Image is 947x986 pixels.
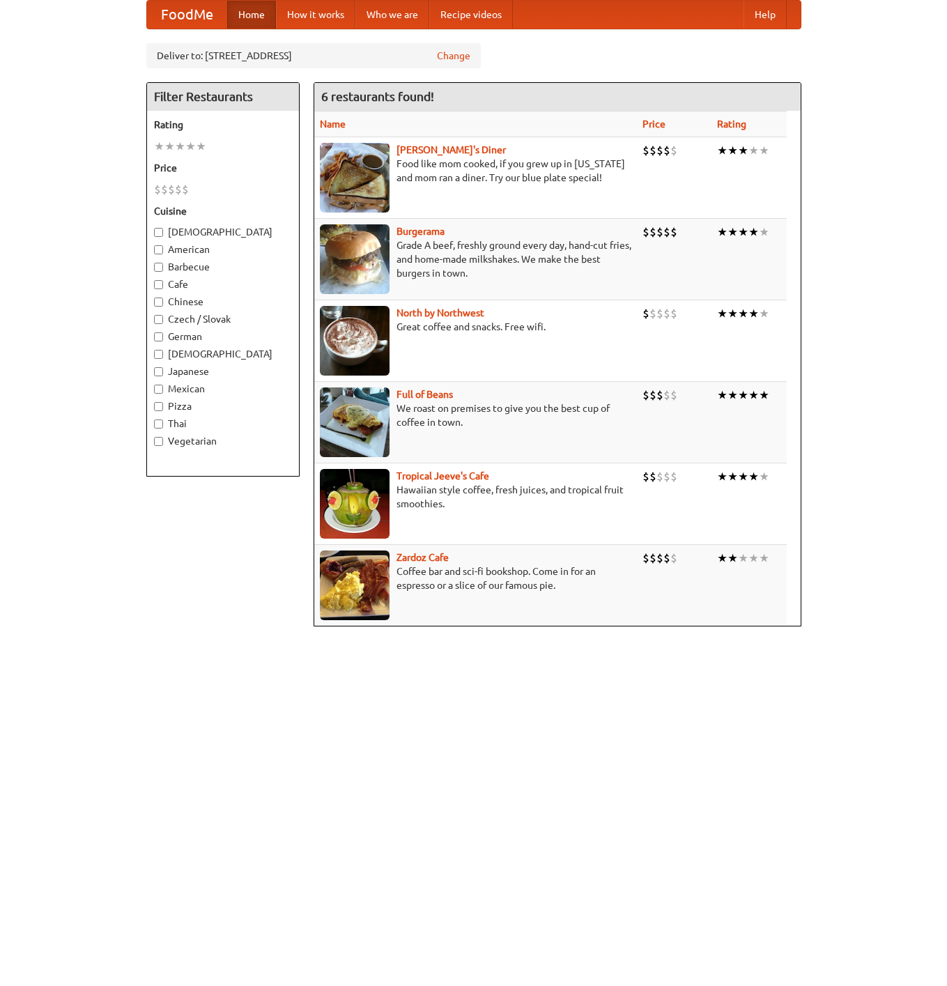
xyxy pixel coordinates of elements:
[656,224,663,240] li: $
[748,224,759,240] li: ★
[727,143,738,158] li: ★
[759,387,769,403] li: ★
[759,469,769,484] li: ★
[663,550,670,566] li: $
[154,350,163,359] input: [DEMOGRAPHIC_DATA]
[649,469,656,484] li: $
[154,419,163,429] input: Thai
[717,306,727,321] li: ★
[227,1,276,29] a: Home
[154,417,292,431] label: Thai
[738,143,748,158] li: ★
[649,550,656,566] li: $
[670,469,677,484] li: $
[320,387,390,457] img: beans.jpg
[649,306,656,321] li: $
[727,306,738,321] li: ★
[320,550,390,620] img: zardoz.jpg
[154,245,163,254] input: American
[154,330,292,344] label: German
[748,306,759,321] li: ★
[738,469,748,484] li: ★
[154,332,163,341] input: German
[748,143,759,158] li: ★
[196,139,206,154] li: ★
[185,139,196,154] li: ★
[154,315,163,324] input: Czech / Slovak
[663,143,670,158] li: $
[276,1,355,29] a: How it works
[355,1,429,29] a: Who we are
[154,382,292,396] label: Mexican
[642,224,649,240] li: $
[396,470,489,482] b: Tropical Jeeve's Cafe
[663,469,670,484] li: $
[154,347,292,361] label: [DEMOGRAPHIC_DATA]
[154,364,292,378] label: Japanese
[727,469,738,484] li: ★
[642,469,649,484] li: $
[656,550,663,566] li: $
[429,1,513,29] a: Recipe videos
[154,295,292,309] label: Chinese
[154,298,163,307] input: Chinese
[161,182,168,197] li: $
[642,118,665,130] a: Price
[396,389,453,400] a: Full of Beans
[670,306,677,321] li: $
[396,226,445,237] a: Burgerama
[164,139,175,154] li: ★
[154,434,292,448] label: Vegetarian
[175,182,182,197] li: $
[396,144,506,155] a: [PERSON_NAME]'s Diner
[154,228,163,237] input: [DEMOGRAPHIC_DATA]
[320,483,631,511] p: Hawaiian style coffee, fresh juices, and tropical fruit smoothies.
[748,387,759,403] li: ★
[321,90,434,103] ng-pluralize: 6 restaurants found!
[744,1,787,29] a: Help
[175,139,185,154] li: ★
[670,143,677,158] li: $
[182,182,189,197] li: $
[663,224,670,240] li: $
[154,204,292,218] h5: Cuisine
[656,306,663,321] li: $
[759,224,769,240] li: ★
[437,49,470,63] a: Change
[663,387,670,403] li: $
[727,387,738,403] li: ★
[670,224,677,240] li: $
[738,387,748,403] li: ★
[649,143,656,158] li: $
[154,182,161,197] li: $
[320,320,631,334] p: Great coffee and snacks. Free wifi.
[154,367,163,376] input: Japanese
[320,157,631,185] p: Food like mom cooked, if you grew up in [US_STATE] and mom ran a diner. Try our blue plate special!
[717,469,727,484] li: ★
[320,401,631,429] p: We roast on premises to give you the best cup of coffee in town.
[154,260,292,274] label: Barbecue
[656,469,663,484] li: $
[320,143,390,213] img: sallys.jpg
[396,552,449,563] a: Zardoz Cafe
[738,306,748,321] li: ★
[759,143,769,158] li: ★
[154,385,163,394] input: Mexican
[320,564,631,592] p: Coffee bar and sci-fi bookshop. Come in for an espresso or a slice of our famous pie.
[738,224,748,240] li: ★
[396,307,484,318] a: North by Northwest
[147,1,227,29] a: FoodMe
[727,224,738,240] li: ★
[154,399,292,413] label: Pizza
[154,242,292,256] label: American
[154,161,292,175] h5: Price
[642,387,649,403] li: $
[670,387,677,403] li: $
[154,402,163,411] input: Pizza
[320,469,390,539] img: jeeves.jpg
[717,143,727,158] li: ★
[154,263,163,272] input: Barbecue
